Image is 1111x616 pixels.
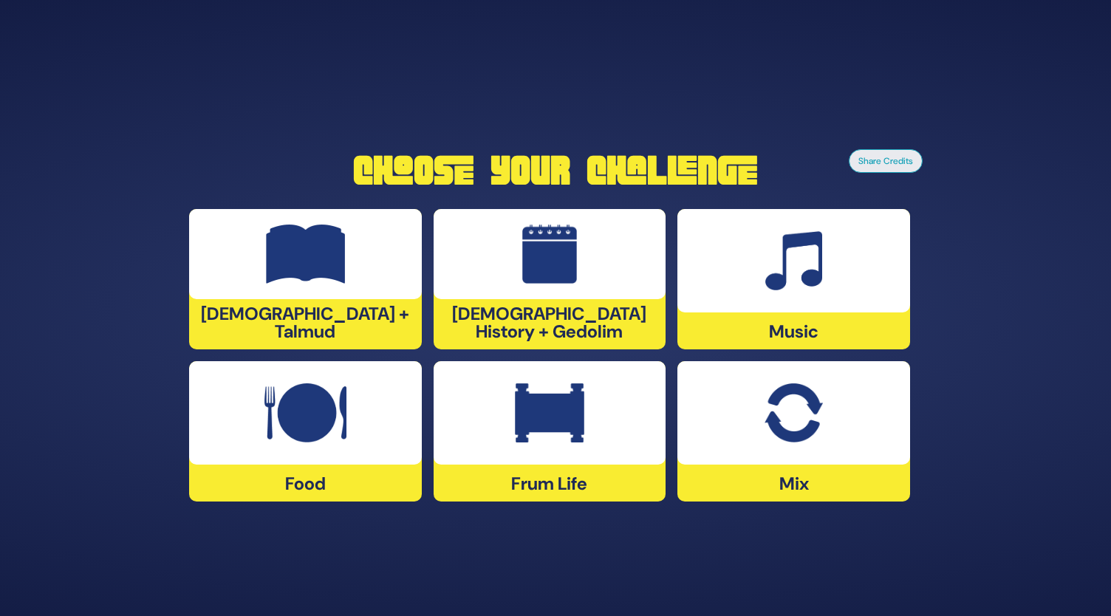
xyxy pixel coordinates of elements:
img: Frum Life [515,383,584,442]
img: Jewish History + Gedolim [522,225,578,284]
img: Mix [765,383,822,442]
div: Food [189,361,422,502]
div: Mix [677,361,910,502]
img: Music [765,231,822,290]
div: Music [677,209,910,349]
div: Frum Life [434,361,666,502]
img: Tanach + Talmud [266,225,346,284]
button: Share Credits [849,149,923,173]
div: [DEMOGRAPHIC_DATA] + Talmud [189,209,422,349]
div: [DEMOGRAPHIC_DATA] History + Gedolim [434,209,666,349]
h1: Choose Your Challenge [189,150,922,191]
img: Food [264,383,346,442]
